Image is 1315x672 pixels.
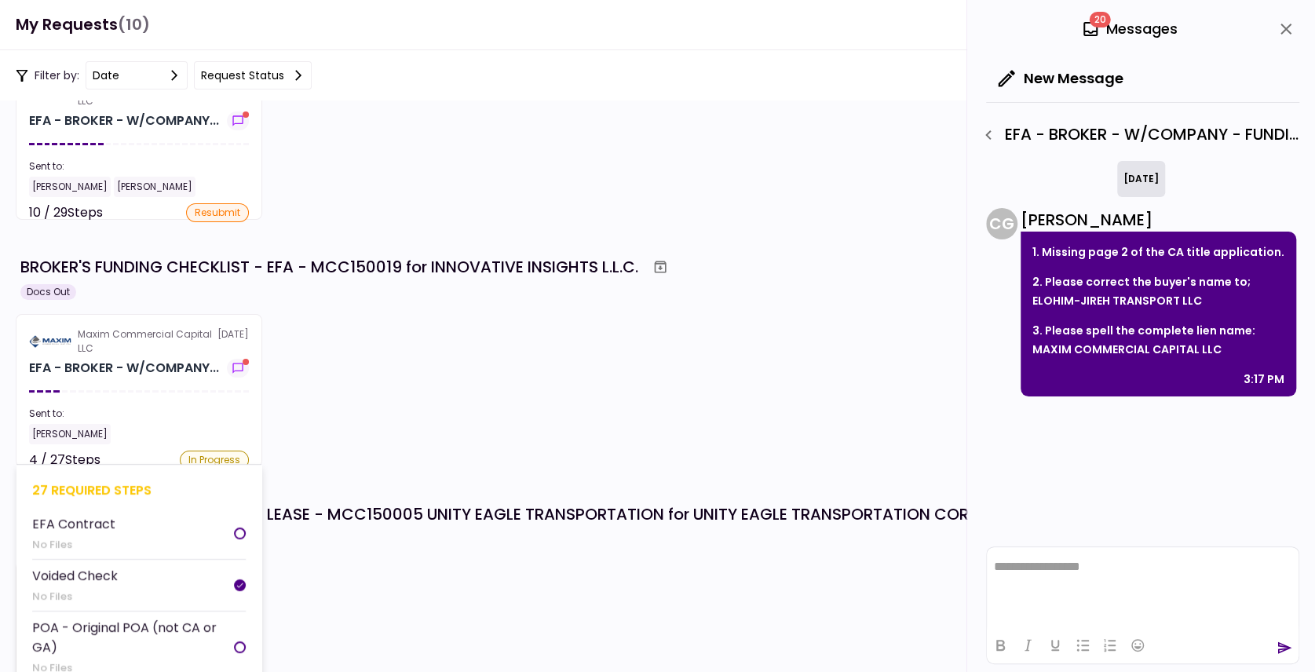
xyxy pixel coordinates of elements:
[1021,208,1296,232] div: [PERSON_NAME]
[32,537,115,553] div: No Files
[32,514,115,534] div: EFA Contract
[16,9,150,41] h1: My Requests
[29,359,219,378] div: EFA - BROKER - W/COMPANY - FUNDING CHECKLIST
[29,424,111,444] div: [PERSON_NAME]
[975,122,1299,148] div: EFA - BROKER - W/COMPANY - FUNDING CHECKLIST - Title Application
[32,566,118,586] div: Voided Check
[29,111,219,130] div: EFA - BROKER - W/COMPANY - FUNDING CHECKLIST
[93,67,119,84] div: date
[32,480,246,500] div: 27 required steps
[29,159,249,173] div: Sent to:
[1090,12,1111,27] span: 20
[1244,370,1284,389] div: 3:17 PM
[32,618,234,657] div: POA - Original POA (not CA or GA)
[29,177,111,197] div: [PERSON_NAME]
[86,61,188,89] button: date
[1124,634,1151,656] button: Emojis
[118,9,150,41] span: (10)
[1069,634,1096,656] button: Bullet list
[20,255,638,279] div: BROKER'S FUNDING CHECKLIST - EFA - MCC150019 for INNOVATIVE INSIGHTS L.L.C.
[227,359,249,378] button: show-messages
[1097,634,1123,656] button: Numbered list
[32,589,118,604] div: No Files
[1117,161,1165,197] div: [DATE]
[1032,243,1284,261] p: 1. Missing page 2 of the CA title application.
[186,203,249,222] div: resubmit
[114,177,195,197] div: [PERSON_NAME]
[1032,272,1284,310] p: 2. Please correct the buyer's name to; ELOHIM-JIREH TRANSPORT LLC
[194,61,312,89] button: Request status
[20,502,978,526] div: BROKER'S FUNDING CHECKLIST - LEASE - MCC150005 UNITY EAGLE TRANSPORTATION for UNITY EAGLE TRANSPO...
[987,547,1299,626] iframe: Rich Text Area
[1277,640,1292,656] button: send
[29,334,71,349] img: Partner logo
[16,61,312,89] div: Filter by:
[20,284,76,300] div: Docs Out
[29,407,249,421] div: Sent to:
[1014,634,1041,656] button: Italic
[646,253,674,281] button: Archive workflow
[227,111,249,130] button: show-messages
[987,634,1014,656] button: Bold
[78,327,217,356] div: Maxim Commercial Capital LLC
[29,203,103,222] div: 10 / 29 Steps
[29,451,100,469] div: 4 / 27 Steps
[1032,321,1284,359] p: 3. Please spell the complete lien name: MAXIM COMMERCIAL CAPITAL LLC
[1273,16,1299,42] button: close
[1042,634,1068,656] button: Underline
[986,58,1136,99] button: New Message
[986,208,1017,239] div: C G
[1081,17,1178,41] div: Messages
[180,451,249,469] div: In Progress
[29,327,249,356] div: [DATE]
